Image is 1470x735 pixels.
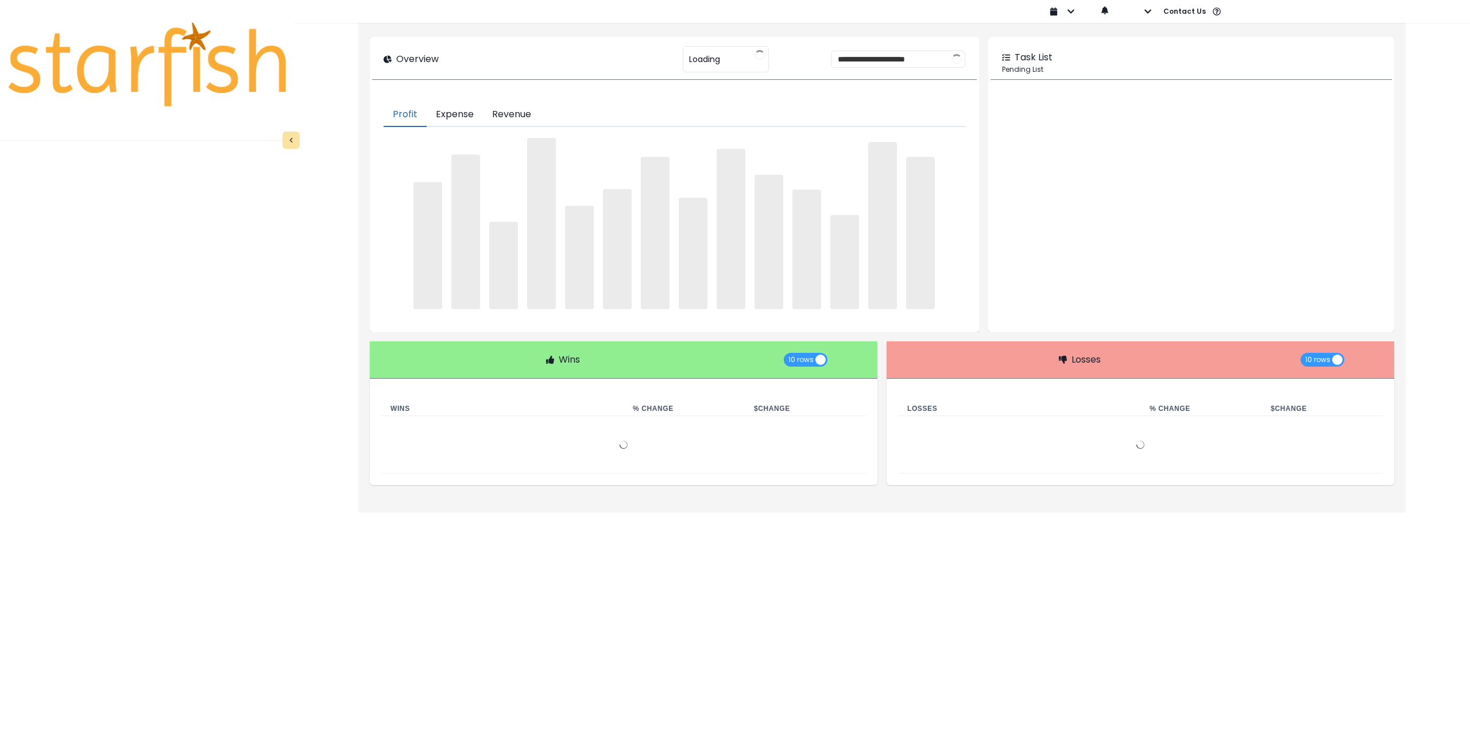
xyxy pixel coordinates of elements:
button: Expense [427,103,483,127]
span: Loading [689,47,720,71]
span: 10 rows [1305,353,1330,367]
span: ‌ [868,142,897,309]
span: ‌ [906,157,935,309]
p: Pending List [1002,64,1380,75]
th: % Change [624,402,745,416]
th: Losses [898,402,1140,416]
span: ‌ [792,190,821,310]
span: ‌ [489,222,518,309]
span: ‌ [641,157,670,309]
span: ‌ [755,175,783,309]
span: ‌ [830,215,859,309]
button: Revenue [483,103,540,127]
button: Profit [384,103,427,127]
span: ‌ [603,189,632,309]
span: ‌ [527,138,556,309]
p: Task List [1015,51,1053,64]
p: Wins [559,353,580,367]
span: ‌ [565,206,594,309]
span: ‌ [717,149,745,309]
th: $ Change [1262,402,1383,416]
span: ‌ [679,198,707,309]
span: ‌ [451,155,480,310]
p: Losses [1071,353,1101,367]
th: $ Change [745,402,866,416]
span: 10 rows [788,353,814,367]
span: ‌ [413,182,442,309]
p: Overview [396,52,439,66]
th: Wins [381,402,624,416]
th: % Change [1140,402,1262,416]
